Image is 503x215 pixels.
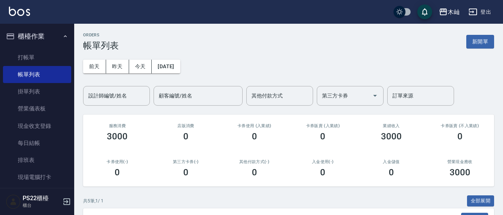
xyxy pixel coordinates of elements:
h3: 0 [389,167,394,178]
p: 櫃台 [23,202,60,209]
h2: 卡券販賣 (入業績) [297,123,348,128]
h3: 0 [457,131,463,142]
h3: 3000 [381,131,402,142]
button: [DATE] [152,60,180,73]
a: 營業儀表板 [3,100,71,117]
h5: PS22櫃檯 [23,195,60,202]
h2: 卡券使用 (入業績) [229,123,280,128]
button: 櫃檯作業 [3,27,71,46]
button: 今天 [129,60,152,73]
h2: 業績收入 [366,123,417,128]
h3: 0 [252,167,257,178]
div: 木屾 [448,7,460,17]
h3: 0 [183,167,188,178]
button: 登出 [466,5,494,19]
h3: 0 [183,131,188,142]
a: 現場電腦打卡 [3,169,71,186]
a: 帳單列表 [3,66,71,83]
button: 前天 [83,60,106,73]
h3: 0 [252,131,257,142]
img: Person [6,194,21,209]
h3: 0 [320,131,325,142]
h2: 店販消費 [161,123,211,128]
img: Logo [9,7,30,16]
h2: 卡券使用(-) [92,159,143,164]
h2: 第三方卡券(-) [161,159,211,164]
h3: 3000 [107,131,128,142]
a: 排班表 [3,152,71,169]
button: 新開單 [466,35,494,49]
h3: 0 [115,167,120,178]
button: 木屾 [436,4,463,20]
a: 打帳單 [3,49,71,66]
a: 現金收支登錄 [3,118,71,135]
h2: 其他付款方式(-) [229,159,280,164]
h2: ORDERS [83,33,119,37]
h2: 入金使用(-) [297,159,348,164]
h2: 卡券販賣 (不入業績) [434,123,485,128]
h3: 服務消費 [92,123,143,128]
a: 掛單列表 [3,83,71,100]
h3: 3000 [450,167,470,178]
a: 每日結帳 [3,135,71,152]
h3: 0 [320,167,325,178]
a: 新開單 [466,38,494,45]
h2: 入金儲值 [366,159,417,164]
button: 昨天 [106,60,129,73]
button: Open [369,90,381,102]
h2: 營業現金應收 [434,159,485,164]
button: save [417,4,432,19]
p: 共 5 筆, 1 / 1 [83,198,103,204]
h3: 帳單列表 [83,40,119,51]
button: 全部展開 [467,195,494,207]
